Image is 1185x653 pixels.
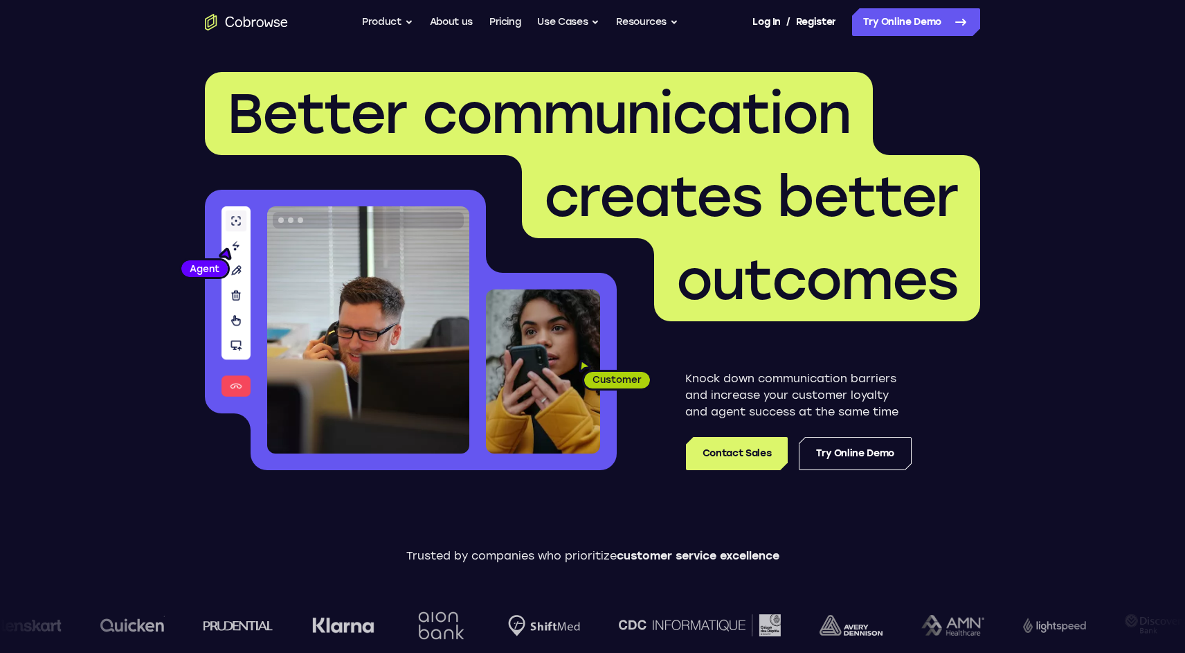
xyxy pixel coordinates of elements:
[819,615,882,636] img: avery-dennison
[362,8,413,36] button: Product
[430,8,473,36] a: About us
[852,8,980,36] a: Try Online Demo
[921,615,984,636] img: AMN Healthcare
[227,80,851,147] span: Better communication
[617,549,779,562] span: customer service excellence
[537,8,599,36] button: Use Cases
[686,437,788,470] a: Contact Sales
[486,289,600,454] img: A customer holding their phone
[796,8,836,36] a: Register
[786,14,790,30] span: /
[676,247,958,313] span: outcomes
[311,617,374,634] img: Klarna
[616,8,678,36] button: Resources
[203,620,273,631] img: prudential
[507,615,579,636] img: Shiftmed
[544,163,958,230] span: creates better
[205,14,288,30] a: Go to the home page
[752,8,780,36] a: Log In
[685,370,912,420] p: Knock down communication barriers and increase your customer loyalty and agent success at the sam...
[267,206,469,454] img: A customer support agent talking on the phone
[799,437,912,470] a: Try Online Demo
[489,8,521,36] a: Pricing
[618,614,780,636] img: CDC Informatique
